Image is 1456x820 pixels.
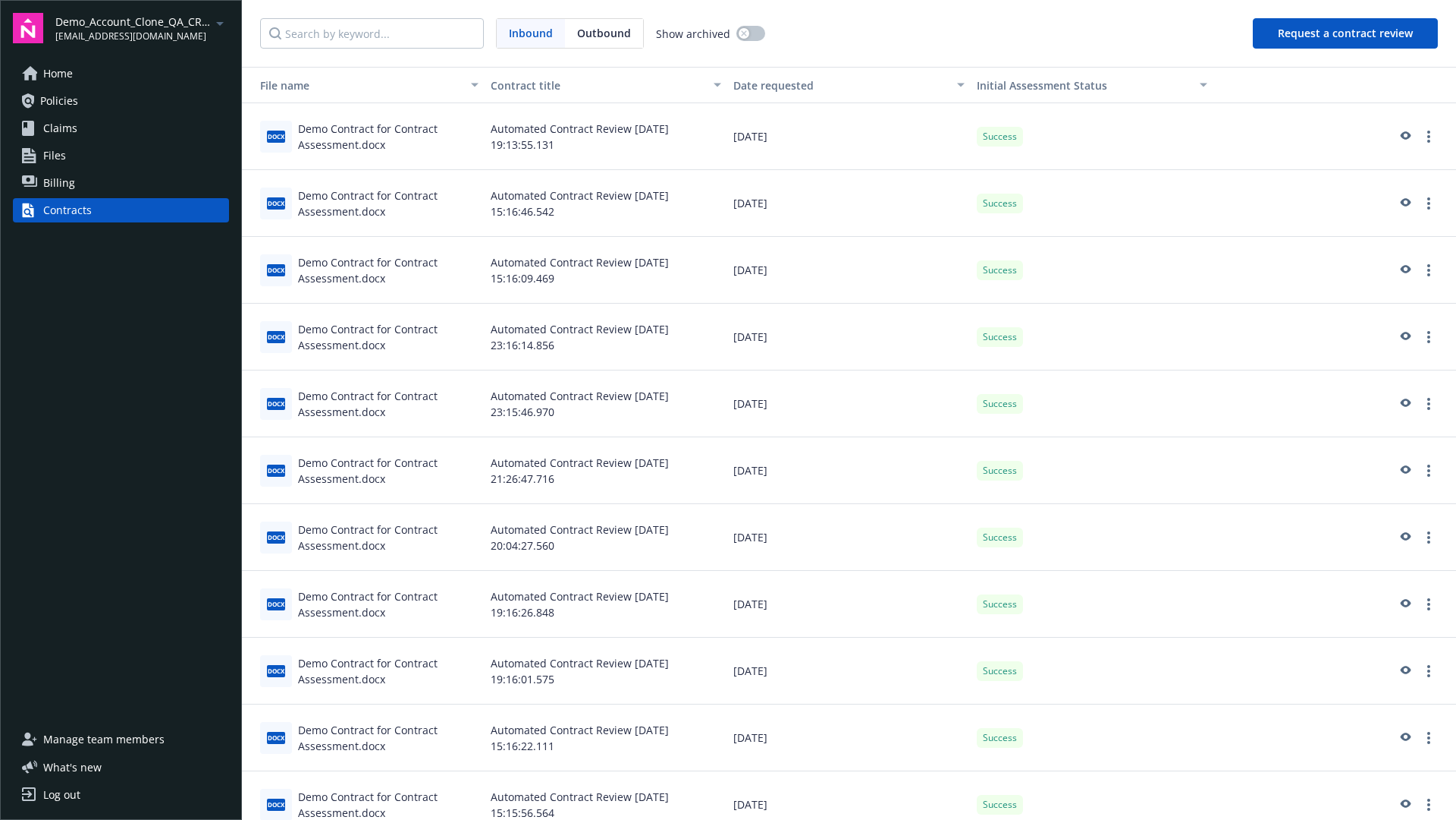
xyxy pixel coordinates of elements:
[43,759,102,775] span: What ' s new
[267,197,285,209] span: docx
[565,19,643,48] span: Outbound
[1395,128,1414,146] a: preview
[267,665,285,676] span: docx
[1395,662,1414,680] a: preview
[13,116,229,140] a: Claims
[727,638,970,705] div: [DATE]
[55,14,211,30] span: Demo_Account_Clone_QA_CR_Tests_Demo
[485,437,727,504] div: Automated Contract Review [DATE] 21:26:47.716
[267,331,285,342] span: docx
[43,171,75,195] span: Billing
[485,371,727,437] div: Automated Contract Review [DATE] 23:15:46.970
[13,727,229,752] a: Manage team members
[727,304,970,371] div: [DATE]
[727,371,970,437] div: [DATE]
[727,571,970,638] div: [DATE]
[485,67,727,103] button: Contract title
[298,188,479,219] div: Demo Contract for Contract Assessment.docx
[491,77,704,93] div: Contract title
[55,13,229,43] button: Demo_Account_Clone_QA_CR_Tests_Demo[EMAIL_ADDRESS][DOMAIN_NAME]arrowDropDown
[298,455,479,487] div: Demo Contract for Contract Assessment.docx
[733,77,947,93] div: Date requested
[983,263,1017,277] span: Success
[13,13,43,43] img: navigator-logo.svg
[1420,462,1438,480] a: more
[267,732,285,743] span: docx
[40,89,78,113] span: Policies
[43,783,80,807] div: Log out
[727,170,970,237] div: [DATE]
[983,531,1017,544] span: Success
[43,61,73,86] span: Home
[983,798,1017,812] span: Success
[497,19,565,48] span: Inbound
[1420,395,1438,413] a: more
[13,89,229,113] a: Policies
[1395,595,1414,613] a: preview
[485,170,727,237] div: Automated Contract Review [DATE] 15:16:46.542
[1420,128,1438,146] a: more
[485,304,727,371] div: Automated Contract Review [DATE] 23:16:14.856
[1420,662,1438,680] a: more
[43,116,77,140] span: Claims
[1395,395,1414,413] a: preview
[13,171,229,195] a: Billing
[298,588,479,620] div: Demo Contract for Contract Assessment.docx
[727,705,970,771] div: [DATE]
[13,759,126,775] button: What's new
[977,77,1191,93] div: Toggle SortBy
[727,67,970,103] button: Date requested
[1395,528,1414,547] a: preview
[43,727,165,752] span: Manage team members
[509,25,553,41] span: Inbound
[298,655,479,687] div: Demo Contract for Contract Assessment.docx
[267,799,285,810] span: docx
[983,397,1017,411] span: Success
[13,143,229,168] a: Files
[1395,462,1414,480] a: preview
[55,30,211,43] span: [EMAIL_ADDRESS][DOMAIN_NAME]
[1420,194,1438,213] a: more
[485,571,727,638] div: Automated Contract Review [DATE] 19:16:26.848
[727,504,970,571] div: [DATE]
[485,638,727,705] div: Automated Contract Review [DATE] 19:16:01.575
[43,143,66,168] span: Files
[298,121,479,153] div: Demo Contract for Contract Assessment.docx
[248,77,462,93] div: Toggle SortBy
[13,198,229,222] a: Contracts
[298,388,479,420] div: Demo Contract for Contract Assessment.docx
[1395,796,1414,814] a: preview
[485,504,727,571] div: Automated Contract Review [DATE] 20:04:27.560
[267,131,285,142] span: docx
[267,465,285,476] span: docx
[983,731,1017,745] span: Success
[983,330,1017,344] span: Success
[298,254,479,286] div: Demo Contract for Contract Assessment.docx
[248,77,462,93] div: File name
[983,464,1017,478] span: Success
[1395,261,1414,279] a: preview
[983,664,1017,678] span: Success
[983,130,1017,143] span: Success
[267,264,285,276] span: docx
[298,321,479,353] div: Demo Contract for Contract Assessment.docx
[267,398,285,409] span: docx
[1420,328,1438,346] a: more
[485,705,727,771] div: Automated Contract Review [DATE] 15:16:22.111
[1420,729,1438,747] a: more
[1420,528,1438,547] a: more
[211,14,229,32] a: arrowDropDown
[298,522,479,553] div: Demo Contract for Contract Assessment.docx
[983,197,1017,210] span: Success
[298,722,479,754] div: Demo Contract for Contract Assessment.docx
[260,18,484,49] input: Search by keyword...
[1253,18,1438,49] button: Request a contract review
[267,598,285,610] span: docx
[1395,194,1414,213] a: preview
[1420,595,1438,613] a: more
[1420,261,1438,279] a: more
[983,598,1017,611] span: Success
[267,531,285,543] span: docx
[1395,729,1414,747] a: preview
[1420,796,1438,814] a: more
